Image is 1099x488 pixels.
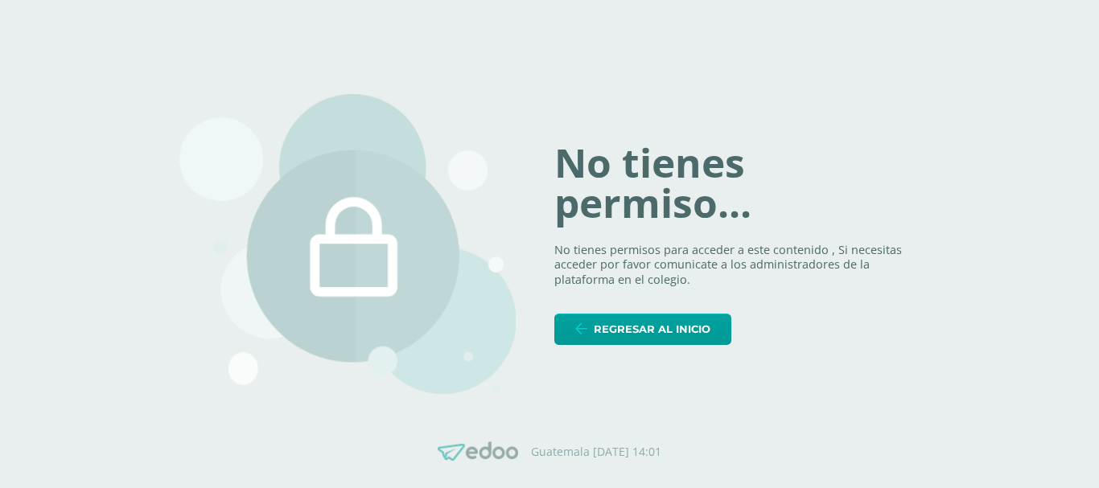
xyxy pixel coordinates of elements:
a: Regresar al inicio [554,314,731,345]
h1: No tienes permiso... [554,143,920,223]
p: Guatemala [DATE] 14:01 [531,445,661,459]
p: No tienes permisos para acceder a este contenido , Si necesitas acceder por favor comunicate a lo... [554,243,920,288]
span: Regresar al inicio [594,314,710,344]
img: 403.png [179,94,516,395]
img: Edoo [438,441,518,461]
